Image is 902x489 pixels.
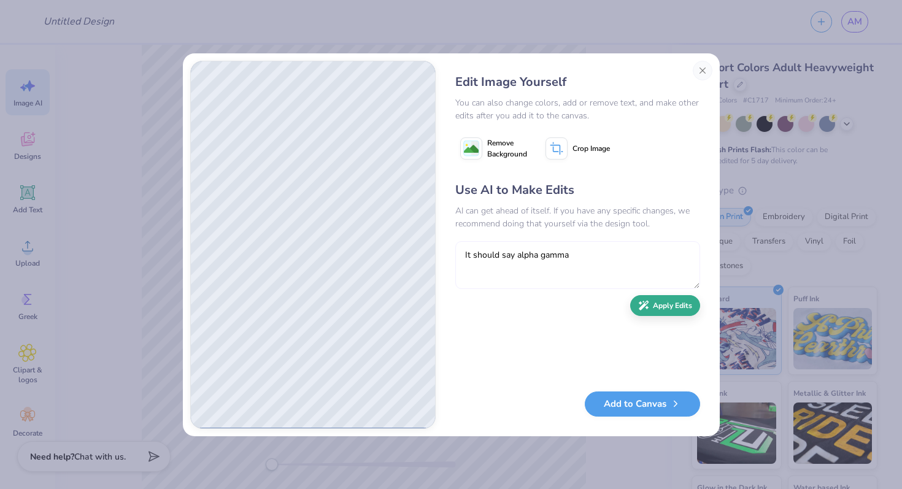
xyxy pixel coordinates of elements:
[455,241,700,289] textarea: It should say alpha gamma
[630,295,700,317] button: Apply Edits
[572,143,610,154] span: Crop Image
[487,137,527,160] span: Remove Background
[541,133,617,164] button: Crop Image
[455,73,700,91] div: Edit Image Yourself
[693,61,712,80] button: Close
[585,391,700,417] button: Add to Canvas
[455,133,532,164] button: Remove Background
[455,204,700,230] div: AI can get ahead of itself. If you have any specific changes, we recommend doing that yourself vi...
[455,96,700,122] div: You can also change colors, add or remove text, and make other edits after you add it to the canvas.
[455,181,700,199] div: Use AI to Make Edits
